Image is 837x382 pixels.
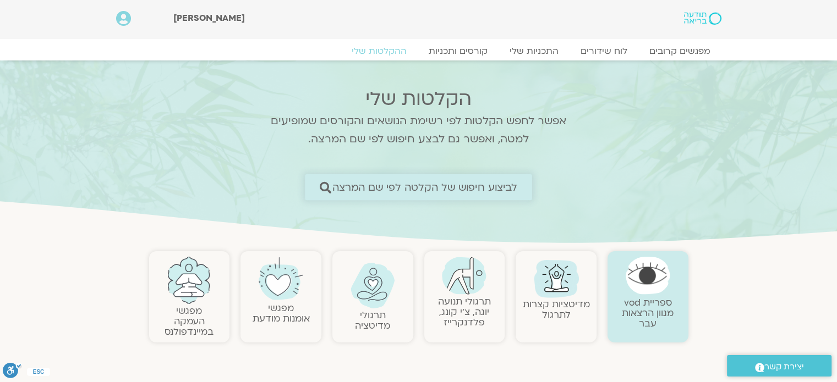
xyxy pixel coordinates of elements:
[499,46,570,57] a: התכניות שלי
[173,12,245,24] span: [PERSON_NAME]
[355,309,390,332] a: תרגולימדיטציה
[256,88,581,110] h2: הקלטות שלי
[438,295,491,329] a: תרגולי תנועהיוגה, צ׳י קונג, פלדנקרייז
[764,359,804,374] span: יצירת קשר
[256,112,581,148] p: אפשר לחפש הקלטות לפי רשימת הנושאים והקורסים שמופיעים למטה, ואפשר גם לבצע חיפוש לפי שם המרצה.
[116,46,721,57] nav: Menu
[638,46,721,57] a: מפגשים קרובים
[570,46,638,57] a: לוח שידורים
[341,46,418,57] a: ההקלטות שלי
[305,174,532,200] a: לביצוע חיפוש של הקלטה לפי שם המרצה
[253,302,310,325] a: מפגשיאומנות מודעת
[418,46,499,57] a: קורסים ותכניות
[727,355,831,377] a: יצירת קשר
[523,298,590,321] a: מדיטציות קצרות לתרגול
[165,305,214,338] a: מפגשיהעמקה במיינדפולנס
[622,296,674,330] a: ספריית vodמגוון הרצאות עבר
[332,181,518,193] span: לביצוע חיפוש של הקלטה לפי שם המרצה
